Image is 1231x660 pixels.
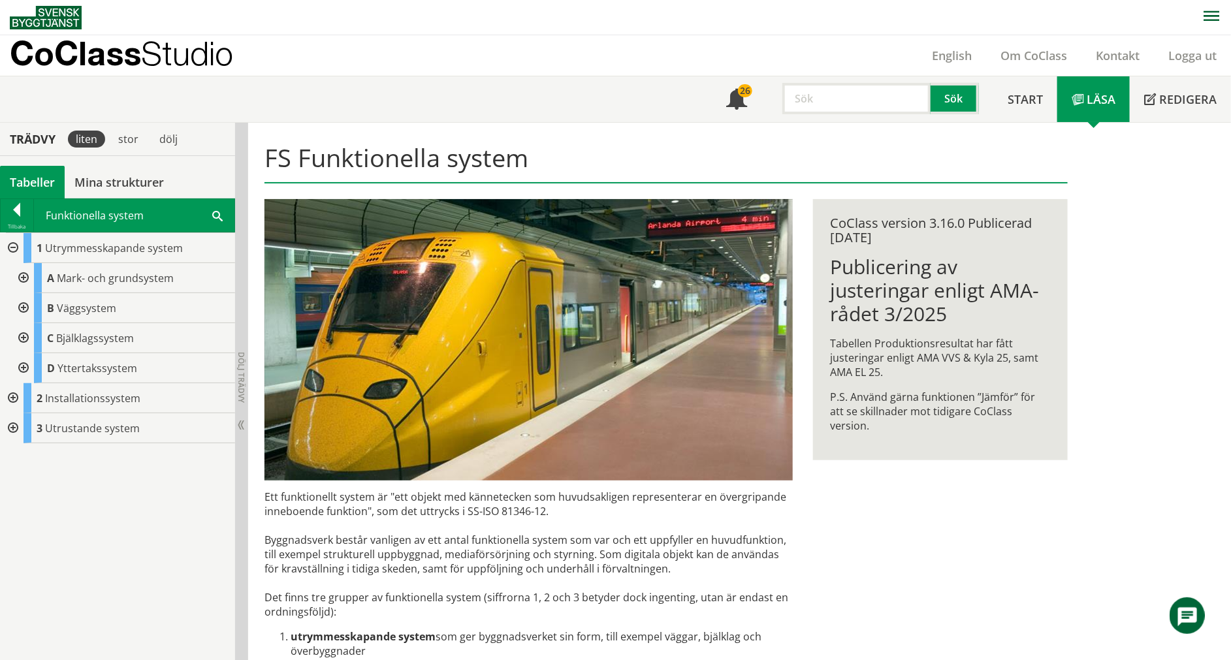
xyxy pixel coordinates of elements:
a: Om CoClass [986,48,1081,63]
div: CoClass version 3.16.0 Publicerad [DATE] [830,216,1050,245]
p: CoClass [10,46,233,61]
span: Väggsystem [57,301,116,315]
span: Läsa [1087,91,1115,107]
img: Svensk Byggtjänst [10,6,82,29]
a: Kontakt [1081,48,1154,63]
a: Logga ut [1154,48,1231,63]
div: liten [68,131,105,148]
a: Läsa [1057,76,1130,122]
div: Tillbaka [1,221,33,232]
span: 1 [37,241,42,255]
a: English [918,48,986,63]
div: dölj [152,131,185,148]
span: D [47,361,55,375]
p: Tabellen Produktionsresultat har fått justeringar enligt AMA VVS & Kyla 25, samt AMA EL 25. [830,336,1050,379]
div: Funktionella system [34,199,234,232]
h1: Publicering av justeringar enligt AMA-rådet 3/2025 [830,255,1050,326]
input: Sök [782,83,931,114]
span: Dölj trädvy [236,352,247,403]
span: B [47,301,54,315]
div: stor [110,131,146,148]
span: 3 [37,421,42,435]
a: Start [993,76,1057,122]
div: Trädvy [3,132,63,146]
div: 26 [738,84,752,97]
span: Start [1008,91,1043,107]
button: Sök [931,83,979,114]
span: Installationssystem [45,391,140,405]
a: CoClassStudio [10,35,261,76]
li: som ger byggnadsverket sin form, till exempel väggar, bjälklag och överbyggnader [291,629,793,658]
a: 26 [712,76,761,122]
span: Mark- och grundsystem [57,271,174,285]
strong: utrymmesskapande system [291,629,436,644]
a: Redigera [1130,76,1231,122]
img: arlanda-express-2.jpg [264,199,793,480]
p: P.S. Använd gärna funktionen ”Jämför” för att se skillnader mot tidigare CoClass version. [830,390,1050,433]
span: Studio [141,34,233,72]
span: Utrymmesskapande system [45,241,183,255]
span: C [47,331,54,345]
span: Yttertakssystem [57,361,137,375]
span: Notifikationer [726,90,747,111]
span: Utrustande system [45,421,140,435]
span: Redigera [1159,91,1217,107]
span: Bjälklagssystem [56,331,134,345]
span: Sök i tabellen [212,208,223,222]
h1: FS Funktionella system [264,143,1067,183]
span: 2 [37,391,42,405]
a: Mina strukturer [65,166,174,198]
span: A [47,271,54,285]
